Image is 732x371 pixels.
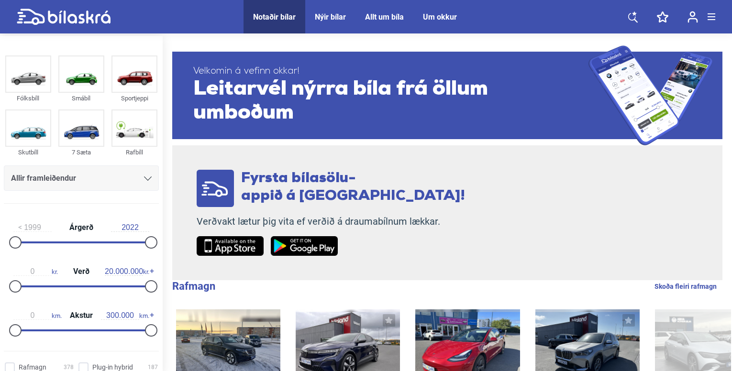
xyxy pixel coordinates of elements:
[654,280,717,293] a: Skoða fleiri rafmagn
[71,268,92,275] span: Verð
[423,12,457,22] a: Um okkur
[67,312,95,319] span: Akstur
[365,12,404,22] a: Allt um bíla
[105,267,149,276] span: kr.
[13,311,62,320] span: km.
[688,11,698,23] img: user-login.svg
[58,93,104,104] div: Smábíl
[172,280,215,292] b: Rafmagn
[172,45,722,145] a: Velkomin á vefinn okkar!Leitarvél nýrra bíla frá öllum umboðum
[253,12,296,22] a: Notaðir bílar
[197,216,465,228] p: Verðvakt lætur þig vita ef verðið á draumabílnum lækkar.
[5,93,51,104] div: Fólksbíll
[58,147,104,158] div: 7 Sæta
[111,147,157,158] div: Rafbíll
[67,224,96,231] span: Árgerð
[13,267,58,276] span: kr.
[193,77,588,125] span: Leitarvél nýrra bíla frá öllum umboðum
[111,93,157,104] div: Sportjeppi
[5,147,51,158] div: Skutbíll
[11,172,76,185] span: Allir framleiðendur
[315,12,346,22] a: Nýir bílar
[101,311,149,320] span: km.
[241,171,465,204] span: Fyrsta bílasölu- appið á [GEOGRAPHIC_DATA]!
[193,65,588,77] span: Velkomin á vefinn okkar!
